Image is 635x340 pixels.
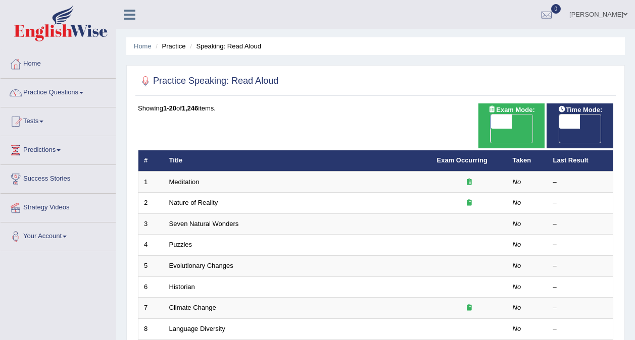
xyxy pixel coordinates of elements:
em: No [513,241,521,248]
div: – [553,240,608,250]
a: Your Account [1,222,116,248]
em: No [513,283,521,291]
td: 4 [138,235,164,256]
a: Home [134,42,152,50]
div: – [553,324,608,334]
em: No [513,325,521,332]
em: No [513,304,521,311]
a: Language Diversity [169,325,225,332]
li: Practice [153,41,185,51]
h2: Practice Speaking: Read Aloud [138,74,278,89]
a: Evolutionary Changes [169,262,233,269]
div: – [553,219,608,229]
b: 1-20 [163,104,176,112]
td: 6 [138,276,164,298]
em: No [513,178,521,186]
div: – [553,261,608,271]
li: Speaking: Read Aloud [187,41,261,51]
a: Strategy Videos [1,194,116,219]
a: Historian [169,283,195,291]
th: Title [164,150,431,172]
a: Meditation [169,178,200,186]
th: Last Result [548,150,613,172]
a: Puzzles [169,241,192,248]
td: 3 [138,213,164,235]
td: 2 [138,193,164,214]
td: 7 [138,298,164,319]
a: Success Stories [1,165,116,190]
span: 0 [551,4,561,14]
div: – [553,303,608,313]
div: Showing of items. [138,103,613,113]
a: Practice Questions [1,79,116,104]
div: – [553,178,608,187]
div: – [553,282,608,292]
a: Tests [1,107,116,133]
div: Exam occurring question [437,178,502,187]
em: No [513,262,521,269]
th: Taken [507,150,548,172]
a: Home [1,50,116,75]
span: Time Mode: [554,104,606,115]
div: Show exams occurring in exams [478,103,545,148]
td: 1 [138,172,164,193]
td: 8 [138,318,164,339]
a: Predictions [1,136,116,161]
th: # [138,150,164,172]
div: – [553,198,608,208]
a: Nature of Reality [169,199,218,206]
span: Exam Mode: [484,104,539,115]
a: Exam Occurring [437,156,487,164]
div: Exam occurring question [437,198,502,208]
em: No [513,220,521,228]
b: 1,246 [182,104,199,112]
a: Climate Change [169,304,216,311]
div: Exam occurring question [437,303,502,313]
a: Seven Natural Wonders [169,220,239,228]
em: No [513,199,521,206]
td: 5 [138,256,164,277]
